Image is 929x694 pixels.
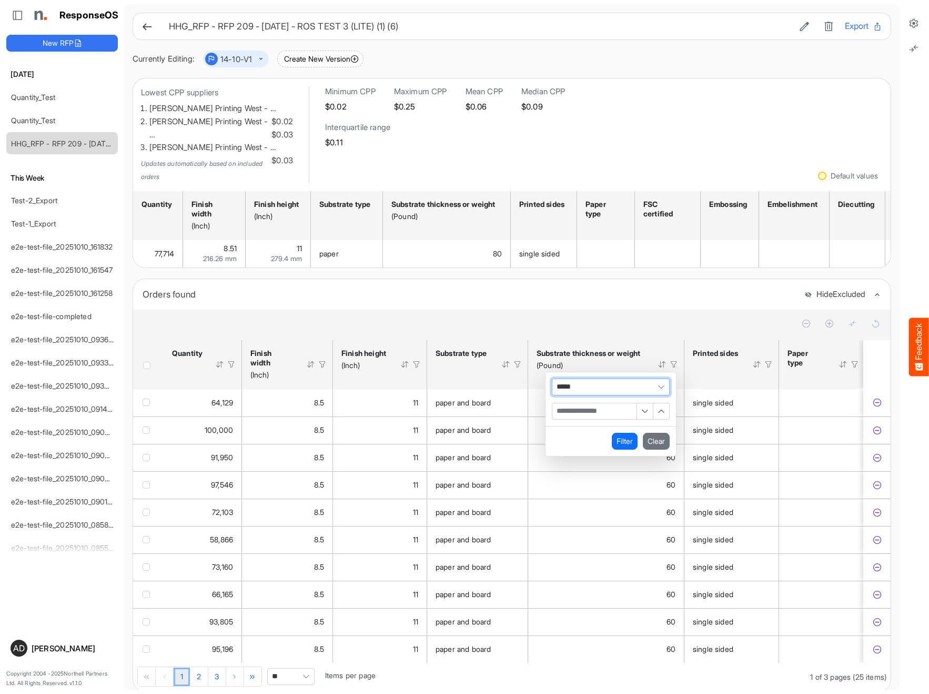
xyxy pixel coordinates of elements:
td: 64129 is template cell Column Header httpsnorthellcomontologiesmapping-rulesorderhasquantity [164,389,242,417]
td: is template cell Column Header httpsnorthellcomontologiesmapping-rulesmaterialhaspapertype [779,499,865,526]
h5: $0.25 [394,102,447,111]
td: 58866 is template cell Column Header httpsnorthellcomontologiesmapping-rulesorderhasquantity [164,526,242,553]
span: Items per page [325,671,376,680]
span: $0.03 [269,154,293,167]
a: Test-2_Export [11,196,57,205]
span: 77,714 [155,249,174,258]
td: is template cell Column Header httpsnorthellcomontologiesmapping-rulesmaterialisfsccertified [635,240,701,267]
td: 8.5 is template cell Column Header httpsnorthellcomontologiesmapping-rulesmeasurementhasfinishsiz... [242,417,333,444]
td: paper and board is template cell Column Header httpsnorthellcomontologiesmapping-rulesmaterialhas... [427,389,528,417]
div: Printed sides [693,349,739,358]
span: paper and board [436,398,491,407]
a: Page 1 of 3 Pages [174,668,190,687]
td: 11 is template cell Column Header httpsnorthellcomontologiesmapping-rulesmeasurementhasfinishsize... [333,471,427,499]
td: 8.5 is template cell Column Header httpsnorthellcomontologiesmapping-rulesmeasurementhasfinishsiz... [242,389,333,417]
td: paper and board is template cell Column Header httpsnorthellcomontologiesmapping-rulesmaterialhas... [427,499,528,526]
td: 8.5 is template cell Column Header httpsnorthellcomontologiesmapping-rulesmeasurementhasfinishsiz... [242,553,333,581]
td: 95196 is template cell Column Header httpsnorthellcomontologiesmapping-rulesorderhasquantity [164,636,242,663]
td: 8.5 is template cell Column Header httpsnorthellcomontologiesmapping-rulesmeasurementhasfinishsiz... [242,471,333,499]
span: single sided [693,590,733,599]
td: 72103 is template cell Column Header httpsnorthellcomontologiesmapping-rulesorderhasquantity [164,499,242,526]
span: 60 [667,590,675,599]
div: Substrate thickness or weight [391,200,499,209]
button: Exclude [872,617,882,627]
a: e2e-test-file_20251010_090643 [11,451,118,460]
td: paper and board is template cell Column Header httpsnorthellcomontologiesmapping-rulesmaterialhas... [427,608,528,636]
div: Filter Icon [764,360,773,369]
a: e2e-test-file_20251010_161258 [11,289,113,298]
h6: Maximum CPP [394,86,447,97]
a: Quantity_Test [11,116,55,125]
button: Exclude [872,562,882,572]
div: Embelishment [768,200,817,209]
td: 11 is template cell Column Header httpsnorthellcomontologiesmapping-rulesmeasurementhasfinishsize... [333,636,427,663]
span: 8.5 [314,453,324,462]
div: [PERSON_NAME] [32,645,114,652]
td: 97546 is template cell Column Header httpsnorthellcomontologiesmapping-rulesorderhasquantity [164,471,242,499]
td: 60 is template cell Column Header httpsnorthellcomontologiesmapping-rulesmaterialhasmaterialthick... [528,636,684,663]
span: 91,950 [211,453,233,462]
span: 11 [413,535,418,544]
td: 100000 is template cell Column Header httpsnorthellcomontologiesmapping-rulesorderhasquantity [164,417,242,444]
div: Filter Icon [227,360,236,369]
span: 64,129 [211,398,233,407]
a: e2e-test-file_20251010_090105 [11,497,117,506]
td: 11 is template cell Column Header httpsnorthellcomontologiesmapping-rulesmeasurementhasfinishsize... [333,417,427,444]
button: Exclude [872,589,882,600]
span: 8.5 [314,425,324,434]
h6: This Week [6,172,118,184]
td: a52d7efa-20b7-4483-92e6-b809bc9a0b95 is template cell Column Header [863,608,893,636]
th: Header checkbox [133,340,164,389]
a: e2e-test-file_20251010_085818 [11,520,116,529]
span: paper and board [436,617,491,626]
span: 11 [413,425,418,434]
td: 60 is template cell Column Header httpsnorthellcomontologiesmapping-rulesmaterialhasmaterialthick... [528,553,684,581]
span: single sided [693,617,733,626]
h5: $0.06 [466,102,503,111]
span: 8.5 [314,398,324,407]
span: 8.5 [314,562,324,571]
td: 8.5 is template cell Column Header httpsnorthellcomontologiesmapping-rulesmeasurementhasfinishsiz... [242,581,333,608]
a: Quantity_Test [11,93,55,102]
a: e2e-test-file_20251010_090357 [11,474,117,483]
img: Northell [29,5,50,26]
span: Increment value [653,403,669,419]
h6: Interquartile range [325,122,390,133]
td: 228ea5b0-fe71-4350-a491-95a9ddddea76 is template cell Column Header [863,636,893,663]
div: Filter Icon [669,360,679,369]
span: Pagerdropdown [267,668,315,685]
td: is template cell Column Header httpsnorthellcomontologiesmapping-rulesmanufacturinghasembossing [701,240,759,267]
td: 80 is template cell Column Header httpsnorthellcomontologiesmapping-rulesmaterialhasmaterialthick... [383,240,511,267]
span: paper and board [436,590,491,599]
td: 11 is template cell Column Header httpsnorthellcomontologiesmapping-rulesmeasurementhasfinishsize... [333,526,427,553]
td: checkbox [133,608,164,636]
button: Delete [821,19,836,33]
td: 5fc6360e-6ac8-4ded-9b2d-0503e8e07724 is template cell Column Header [863,417,893,444]
td: 11 is template cell Column Header httpsnorthellcomontologiesmapping-rulesmeasurementhasfinishsize... [333,444,427,471]
div: Filter Icon [513,360,522,369]
h5: $0.09 [521,102,566,111]
div: Go to next page [226,667,244,686]
td: single sided is template cell Column Header httpsnorthellcomontologiesmapping-rulesmanufacturingh... [684,636,779,663]
td: 60 is template cell Column Header httpsnorthellcomontologiesmapping-rulesmaterialhasmaterialthick... [528,526,684,553]
td: checkbox [133,581,164,608]
td: single sided is template cell Column Header httpsnorthellcomontologiesmapping-rulesmanufacturingh... [684,608,779,636]
div: Finish height [254,200,299,209]
h5: $0.11 [325,138,390,147]
div: Printed sides [519,200,565,209]
span: 8.5 [314,617,324,626]
td: 11 is template cell Column Header httpsnorthellcomontologiesmapping-rulesmeasurementhasfinishsize... [246,240,311,267]
td: is template cell Column Header httpsnorthellcomontologiesmapping-rulesmanufacturinghasembellishment [759,240,830,267]
span: 60 [667,453,675,462]
span: paper and board [436,480,491,489]
button: Clear [643,433,670,450]
span: paper and board [436,562,491,571]
td: checkbox [133,417,164,444]
td: single sided is template cell Column Header httpsnorthellcomontologiesmapping-rulesmanufacturingh... [684,389,779,417]
h6: HHG_RFP - RFP 209 - [DATE] - ROS TEST 3 (LITE) (1) (6) [169,22,788,31]
td: 22848ab2-6507-4e2f-8ceb-59f11704c137 is template cell Column Header [863,499,893,526]
span: 8.5 [314,535,324,544]
span: paper and board [436,425,491,434]
a: Page 3 of 3 Pages [208,668,226,687]
td: c0c65e9e-da27-49d1-8633-547b3affe558 is template cell Column Header [863,471,893,499]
